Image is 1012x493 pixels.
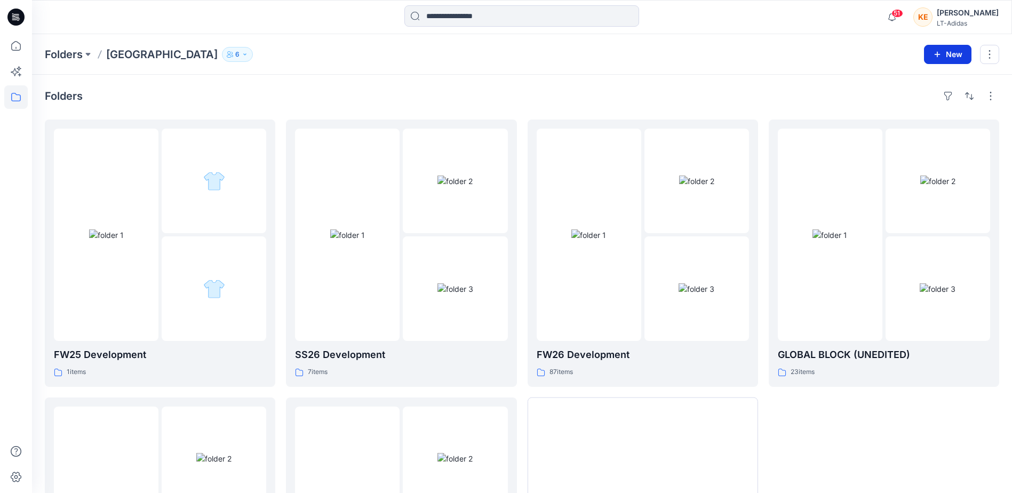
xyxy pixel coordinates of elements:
[791,367,815,378] p: 23 items
[286,120,516,387] a: folder 1folder 2folder 3SS26 Development7items
[67,367,86,378] p: 1 items
[45,47,83,62] a: Folders
[920,176,955,187] img: folder 2
[920,283,955,295] img: folder 3
[308,367,328,378] p: 7 items
[549,367,573,378] p: 87 items
[437,176,473,187] img: folder 2
[528,120,758,387] a: folder 1folder 2folder 3FW26 Development87items
[222,47,253,62] button: 6
[330,229,365,241] img: folder 1
[45,120,275,387] a: folder 1folder 2folder 3FW25 Development1items
[679,176,714,187] img: folder 2
[54,347,266,362] p: FW25 Development
[537,347,749,362] p: FW26 Development
[235,49,240,60] p: 6
[812,229,847,241] img: folder 1
[437,453,473,464] img: folder 2
[937,6,999,19] div: [PERSON_NAME]
[45,90,83,102] h4: Folders
[924,45,971,64] button: New
[778,347,990,362] p: GLOBAL BLOCK (UNEDITED)
[106,47,218,62] p: [GEOGRAPHIC_DATA]
[679,283,714,295] img: folder 3
[89,229,124,241] img: folder 1
[913,7,933,27] div: KE
[571,229,606,241] img: folder 1
[203,278,225,300] img: folder 3
[891,9,903,18] span: 51
[203,170,225,192] img: folder 2
[196,453,232,464] img: folder 2
[937,19,999,27] div: LT-Adidas
[769,120,999,387] a: folder 1folder 2folder 3GLOBAL BLOCK (UNEDITED)23items
[437,283,473,295] img: folder 3
[295,347,507,362] p: SS26 Development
